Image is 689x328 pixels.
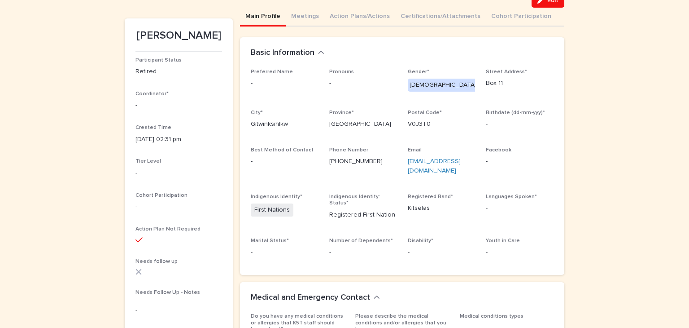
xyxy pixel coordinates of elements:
[135,58,182,63] span: Participant Status
[408,120,475,129] p: V0J3T0
[486,8,557,27] button: Cohort Participation
[329,158,383,164] a: [PHONE_NUMBER]
[486,238,520,244] span: Youth in Care
[135,259,178,264] span: Needs follow up
[251,204,293,217] span: First Nations
[251,48,314,58] h2: Basic Information
[486,79,554,88] p: Box 11
[329,69,354,75] span: Pronouns
[329,79,397,88] p: -
[329,248,397,257] p: -
[395,8,486,27] button: Certifications/Attachments
[251,293,380,303] button: Medical and Emergency Contact
[135,290,200,295] span: Needs Follow Up - Notes
[135,125,171,130] span: Created Time
[135,159,161,164] span: Tier Level
[135,226,201,232] span: Action Plan Not Required
[286,8,324,27] button: Meetings
[251,147,314,153] span: Best Method of Contact
[486,110,545,115] span: Birthdate (dd-mm-yyy)*
[329,238,393,244] span: Number of Dependents*
[251,110,263,115] span: City*
[460,314,523,319] span: Medical conditions types
[408,238,433,244] span: Disability*
[251,248,318,257] p: -
[486,204,554,213] p: -
[251,194,302,199] span: Indigenous Identity*
[408,158,461,174] a: [EMAIL_ADDRESS][DOMAIN_NAME]
[135,91,169,97] span: Coordinator*
[135,168,222,178] p: -
[486,248,554,257] p: -
[329,210,397,220] p: Registered First Nation
[251,238,289,244] span: Marital Status*
[486,157,554,166] p: -
[408,147,422,153] span: Email
[408,69,429,75] span: Gender*
[135,202,222,212] p: -
[135,193,188,198] span: Cohort Participation
[240,8,286,27] button: Main Profile
[135,29,222,42] p: [PERSON_NAME]
[408,194,453,199] span: Registered Band*
[324,8,395,27] button: Action Plans/Actions
[251,120,318,129] p: Gitwinksihlkw
[251,69,293,75] span: Preferred Name
[408,204,475,213] p: Kitselas
[251,293,370,303] h2: Medical and Emergency Contact
[135,67,222,76] p: Retired
[408,248,475,257] p: -
[329,194,380,206] span: Indigenous Identity: Status*
[251,48,324,58] button: Basic Information
[251,157,318,166] p: -
[486,147,511,153] span: Facebook
[135,101,222,110] p: -
[486,120,554,129] p: -
[408,110,442,115] span: Postal Code*
[135,306,222,315] p: -
[329,147,368,153] span: Phone Number
[486,194,537,199] span: Languages Spoken*
[251,79,318,88] p: -
[408,79,478,92] div: [DEMOGRAPHIC_DATA]
[329,110,354,115] span: Province*
[135,135,222,144] p: [DATE] 02:31 pm
[486,69,527,75] span: Street Address*
[329,120,397,129] p: [GEOGRAPHIC_DATA]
